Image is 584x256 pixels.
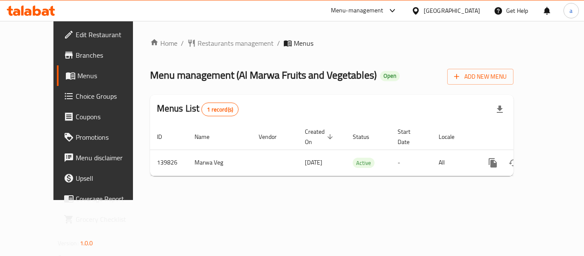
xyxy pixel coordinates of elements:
[57,127,151,147] a: Promotions
[57,65,151,86] a: Menus
[57,147,151,168] a: Menu disclaimer
[188,150,252,176] td: Marwa Veg
[503,153,524,173] button: Change Status
[198,38,274,48] span: Restaurants management
[76,132,144,142] span: Promotions
[454,71,507,82] span: Add New Menu
[76,153,144,163] span: Menu disclaimer
[76,194,144,204] span: Coverage Report
[150,38,177,48] a: Home
[259,132,288,142] span: Vendor
[76,29,144,40] span: Edit Restaurant
[201,103,239,116] div: Total records count
[57,188,151,209] a: Coverage Report
[58,238,79,249] span: Version:
[150,65,377,85] span: Menu management ( Al Marwa Fruits and Vegetables )
[57,106,151,127] a: Coupons
[353,132,380,142] span: Status
[157,132,173,142] span: ID
[483,153,503,173] button: more
[57,209,151,230] a: Grocery Checklist
[490,99,510,120] div: Export file
[380,71,400,81] div: Open
[398,127,422,147] span: Start Date
[76,50,144,60] span: Branches
[187,38,274,48] a: Restaurants management
[380,72,400,79] span: Open
[424,6,480,15] div: [GEOGRAPHIC_DATA]
[294,38,313,48] span: Menus
[77,71,144,81] span: Menus
[353,158,375,168] span: Active
[76,214,144,224] span: Grocery Checklist
[76,173,144,183] span: Upsell
[57,24,151,45] a: Edit Restaurant
[76,112,144,122] span: Coupons
[432,150,476,176] td: All
[305,157,322,168] span: [DATE]
[331,6,383,16] div: Menu-management
[195,132,221,142] span: Name
[181,38,184,48] li: /
[150,38,514,48] nav: breadcrumb
[150,150,188,176] td: 139826
[277,38,280,48] li: /
[150,124,572,176] table: enhanced table
[305,127,336,147] span: Created On
[439,132,466,142] span: Locale
[391,150,432,176] td: -
[80,238,93,249] span: 1.0.0
[569,6,572,15] span: a
[76,91,144,101] span: Choice Groups
[57,86,151,106] a: Choice Groups
[57,168,151,188] a: Upsell
[476,124,572,150] th: Actions
[447,69,513,85] button: Add New Menu
[157,102,239,116] h2: Menus List
[57,45,151,65] a: Branches
[202,106,238,114] span: 1 record(s)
